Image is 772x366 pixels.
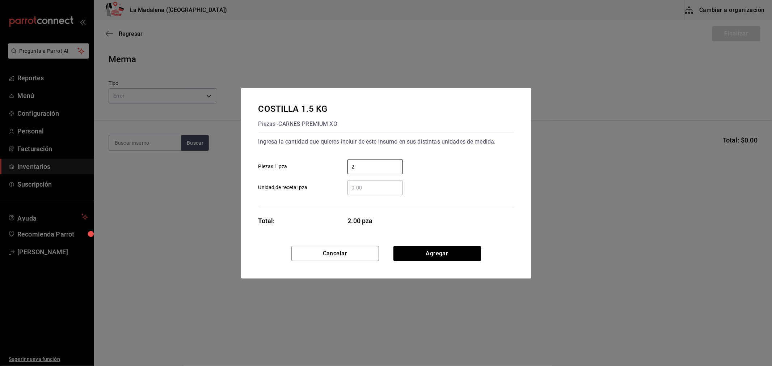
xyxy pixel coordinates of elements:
[258,136,514,148] div: Ingresa la cantidad que quieres incluir de este insumo en sus distintas unidades de medida.
[348,216,403,226] span: 2.00 pza
[258,102,337,115] div: COSTILLA 1.5 KG
[258,184,308,191] span: Unidad de receta: pza
[258,118,337,130] div: Piezas - CARNES PREMIUM XO
[291,246,379,261] button: Cancelar
[258,163,287,170] span: Piezas 1 pza
[258,216,275,226] div: Total:
[393,246,481,261] button: Agregar
[347,183,403,192] input: Unidad de receta: pza
[347,162,403,171] input: Piezas 1 pza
